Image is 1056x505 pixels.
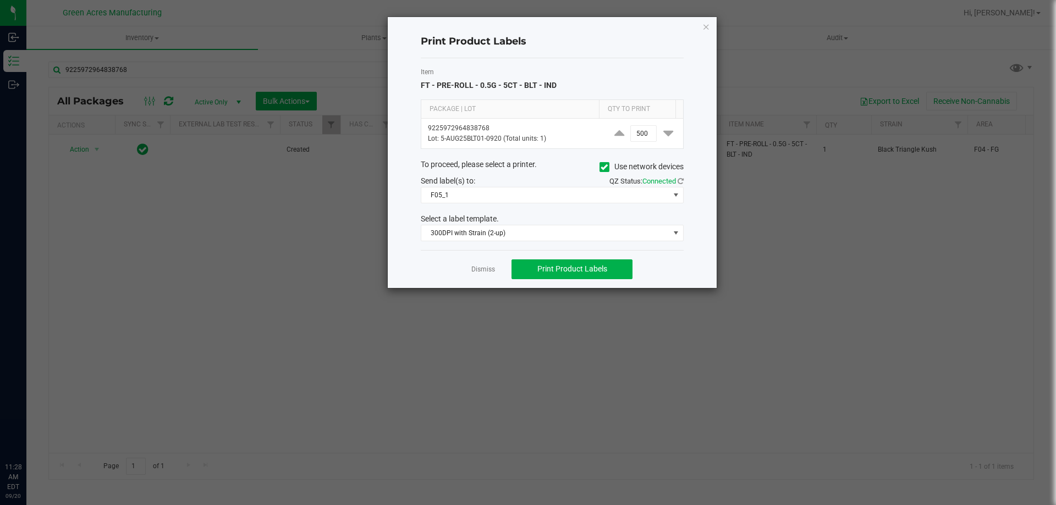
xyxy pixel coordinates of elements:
[599,100,675,119] th: Qty to Print
[413,159,692,175] div: To proceed, please select a printer.
[599,161,684,173] label: Use network devices
[421,81,557,90] span: FT - PRE-ROLL - 0.5G - 5CT - BLT - IND
[413,213,692,225] div: Select a label template.
[609,177,684,185] span: QZ Status:
[11,417,44,450] iframe: Resource center
[421,100,599,119] th: Package | Lot
[537,264,607,273] span: Print Product Labels
[421,176,475,185] span: Send label(s) to:
[428,134,598,144] p: Lot: 5-AUG25BLT01-0920 (Total units: 1)
[421,35,684,49] h4: Print Product Labels
[421,67,684,77] label: Item
[421,187,669,203] span: F05_1
[428,123,598,134] p: 9225972964838768
[32,415,46,429] iframe: Resource center unread badge
[471,265,495,274] a: Dismiss
[421,225,669,241] span: 300DPI with Strain (2-up)
[642,177,676,185] span: Connected
[512,259,632,279] button: Print Product Labels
